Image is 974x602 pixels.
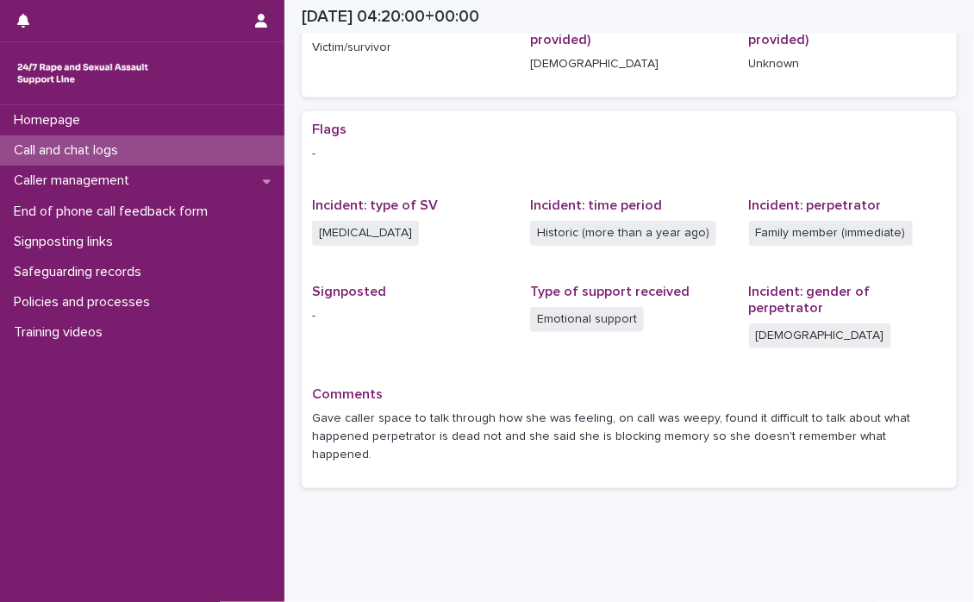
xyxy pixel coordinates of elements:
[749,221,913,246] span: Family member (immediate)
[312,122,347,136] span: Flags
[7,294,164,310] p: Policies and processes
[530,198,662,212] span: Incident: time period
[7,264,155,280] p: Safeguarding records
[530,16,692,47] span: Gender of service user (if provided)
[312,410,946,463] p: Gave caller space to talk through how she was feeling, on call was weepy, found it difficult to t...
[7,172,143,189] p: Caller management
[312,285,386,298] span: Signposted
[312,307,509,325] p: -
[312,387,383,401] span: Comments
[7,112,94,129] p: Homepage
[749,285,871,315] span: Incident: gender of perpetrator
[7,234,127,250] p: Signposting links
[7,142,132,159] p: Call and chat logs
[530,55,727,73] p: [DEMOGRAPHIC_DATA]
[312,198,438,212] span: Incident: type of SV
[312,221,419,246] span: [MEDICAL_DATA]
[749,198,882,212] span: Incident: perpetrator
[14,56,152,91] img: rhQMoQhaT3yELyF149Cw
[530,307,644,332] span: Emotional support
[530,285,690,298] span: Type of support received
[7,324,116,341] p: Training videos
[7,204,222,220] p: End of phone call feedback form
[749,323,891,348] span: [DEMOGRAPHIC_DATA]
[312,145,946,163] p: -
[302,7,479,27] h2: [DATE] 04:20:00+00:00
[312,39,509,57] p: Victim/survivor
[530,221,716,246] span: Historic (more than a year ago)
[749,16,890,47] span: Age of service user (if provided)
[749,55,946,73] p: Unknown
